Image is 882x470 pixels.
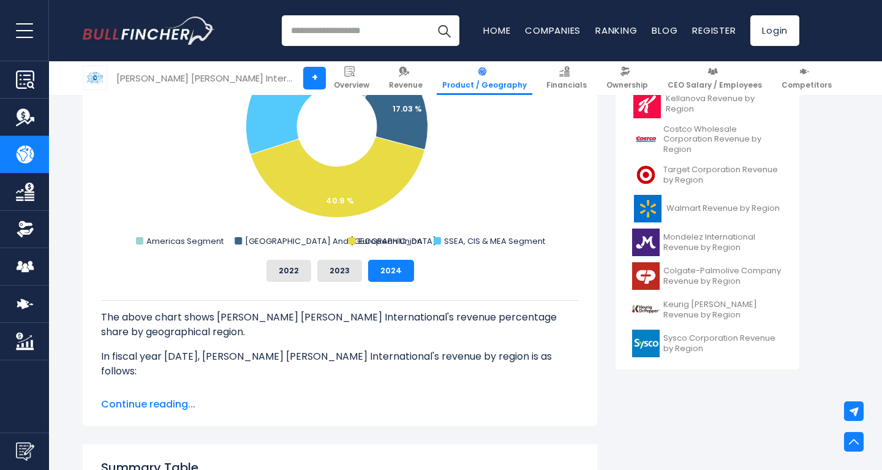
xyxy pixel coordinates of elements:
text: European Union [358,235,422,247]
img: TGT logo [632,161,660,189]
p: The above chart shows [PERSON_NAME] [PERSON_NAME] International's revenue percentage share by geo... [101,310,579,339]
a: Revenue [383,61,428,95]
span: Sysco Corporation Revenue by Region [663,333,783,354]
img: CL logo [632,262,660,290]
a: Product / Geography [437,61,532,95]
img: K logo [632,91,662,118]
a: CEO Salary / Employees [662,61,767,95]
img: PM logo [83,66,107,89]
a: Financials [541,61,592,95]
a: Competitors [776,61,837,95]
a: Overview [328,61,375,95]
img: Bullfincher logo [83,17,215,45]
a: Keurig [PERSON_NAME] Revenue by Region [625,293,790,327]
text: 40.9 % [326,195,354,207]
text: 17.03 % [393,103,422,115]
img: SYY logo [632,330,660,357]
span: Target Corporation Revenue by Region [663,165,783,186]
b: Americas Segment [113,389,209,403]
span: Colgate-Palmolive Company Revenue by Region [663,266,783,287]
a: Walmart Revenue by Region [625,192,790,226]
a: Register [692,24,736,37]
img: Ownership [16,220,34,238]
a: Sysco Corporation Revenue by Region [625,327,790,360]
span: Continue reading... [101,397,579,412]
a: Kellanova Revenue by Region [625,88,790,121]
a: Target Corporation Revenue by Region [625,158,790,192]
span: Ownership [606,80,648,90]
img: KDP logo [632,296,660,324]
button: 2022 [266,260,311,282]
span: Revenue [389,80,423,90]
img: WMT logo [632,195,663,222]
p: In fiscal year [DATE], [PERSON_NAME] [PERSON_NAME] International's revenue by region is as follows: [101,349,579,379]
span: Costco Wholesale Corporation Revenue by Region [663,124,783,156]
text: Americas Segment [146,235,224,247]
button: Search [429,15,459,46]
text: [GEOGRAPHIC_DATA] And [GEOGRAPHIC_DATA] [245,235,436,247]
span: Walmart Revenue by Region [666,203,780,214]
a: + [303,67,326,89]
a: Go to homepage [83,17,214,45]
a: Ranking [595,24,637,37]
span: Overview [334,80,369,90]
span: Product / Geography [442,80,527,90]
img: MDLZ logo [632,229,660,256]
li: generated $4.53 B in revenue, representing 12.08% of its total revenue. [101,389,579,403]
text: SSEA, CIS & MEA Segment [444,235,545,247]
a: Mondelez International Revenue by Region [625,226,790,259]
a: Blog [652,24,677,37]
span: Financials [546,80,587,90]
svg: Philip Morris International's Revenue Share by Region [101,5,579,250]
a: Costco Wholesale Corporation Revenue by Region [625,121,790,159]
span: Kellanova Revenue by Region [666,94,783,115]
span: Keurig [PERSON_NAME] Revenue by Region [663,300,783,320]
div: [PERSON_NAME] [PERSON_NAME] International [116,71,294,85]
a: Home [483,24,510,37]
span: Mondelez International Revenue by Region [663,232,783,253]
a: Colgate-Palmolive Company Revenue by Region [625,259,790,293]
button: 2024 [368,260,414,282]
span: Competitors [782,80,832,90]
a: Login [750,15,799,46]
a: Ownership [601,61,654,95]
img: COST logo [632,126,660,153]
span: CEO Salary / Employees [668,80,762,90]
a: Companies [525,24,581,37]
button: 2023 [317,260,362,282]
